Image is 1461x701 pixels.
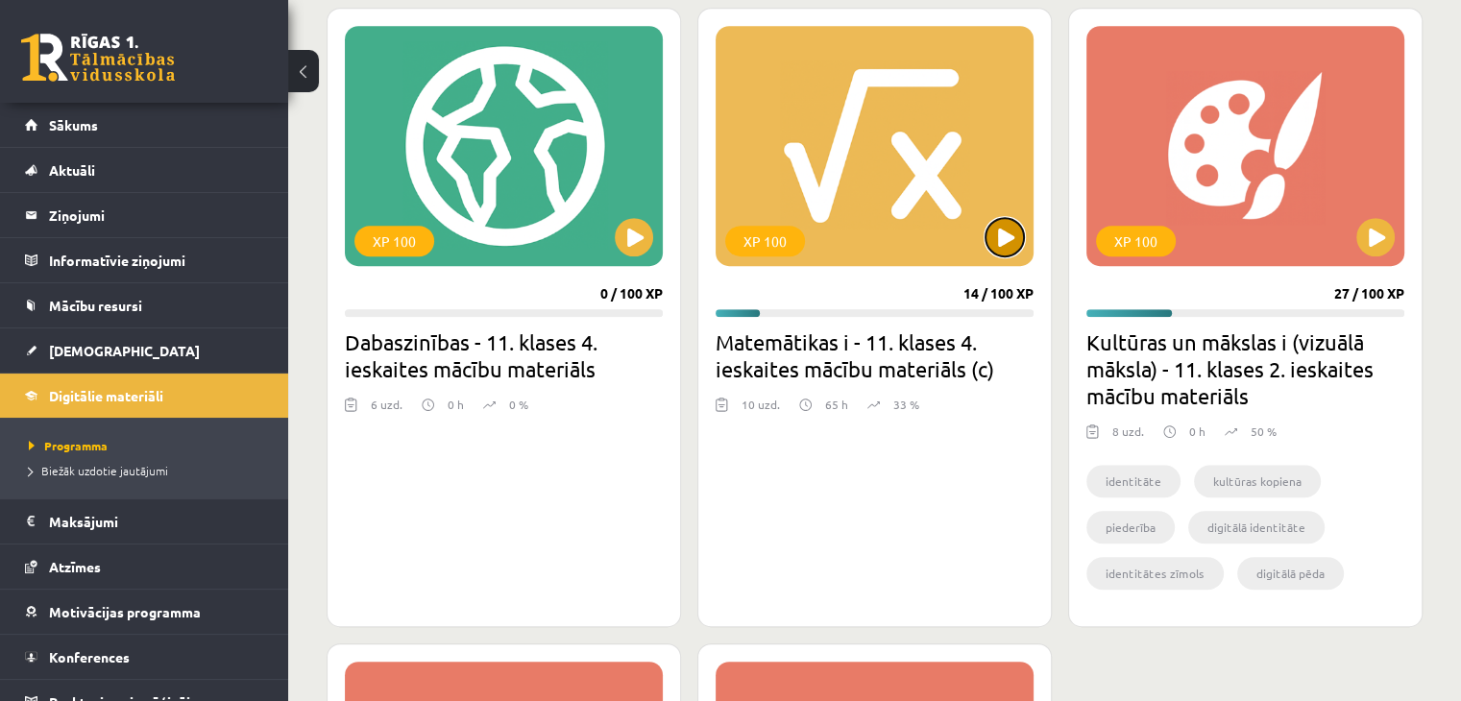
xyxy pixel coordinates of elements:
div: 8 uzd. [1112,423,1144,451]
span: Atzīmes [49,558,101,575]
li: identitātes zīmols [1086,557,1224,590]
a: Mācību resursi [25,283,264,327]
span: Biežāk uzdotie jautājumi [29,463,168,478]
legend: Ziņojumi [49,193,264,237]
a: Konferences [25,635,264,679]
span: Konferences [49,648,130,665]
span: Sākums [49,116,98,133]
div: 6 uzd. [371,396,402,424]
a: Biežāk uzdotie jautājumi [29,462,269,479]
span: Digitālie materiāli [49,387,163,404]
li: identitāte [1086,465,1181,497]
div: XP 100 [725,226,805,256]
a: Motivācijas programma [25,590,264,634]
p: 33 % [893,396,919,413]
a: Informatīvie ziņojumi [25,238,264,282]
a: Ziņojumi [25,193,264,237]
p: 65 h [825,396,848,413]
div: 10 uzd. [742,396,780,424]
legend: Informatīvie ziņojumi [49,238,264,282]
p: 0 h [448,396,464,413]
legend: Maksājumi [49,499,264,544]
div: XP 100 [1096,226,1176,256]
h2: Kultūras un mākslas i (vizuālā māksla) - 11. klases 2. ieskaites mācību materiāls [1086,328,1404,409]
li: piederība [1086,511,1175,544]
span: Aktuāli [49,161,95,179]
h2: Matemātikas i - 11. klases 4. ieskaites mācību materiāls (c) [716,328,1034,382]
span: Motivācijas programma [49,603,201,620]
p: 0 % [509,396,528,413]
a: Atzīmes [25,544,264,589]
p: 50 % [1251,423,1277,440]
span: [DEMOGRAPHIC_DATA] [49,342,200,359]
span: Programma [29,438,108,453]
li: kultūras kopiena [1194,465,1321,497]
a: Aktuāli [25,148,264,192]
a: Maksājumi [25,499,264,544]
li: digitālā identitāte [1188,511,1325,544]
a: Programma [29,437,269,454]
p: 0 h [1189,423,1205,440]
li: digitālā pēda [1237,557,1344,590]
a: Rīgas 1. Tālmācības vidusskola [21,34,175,82]
h2: Dabaszinības - 11. klases 4. ieskaites mācību materiāls [345,328,663,382]
a: Digitālie materiāli [25,374,264,418]
div: XP 100 [354,226,434,256]
a: Sākums [25,103,264,147]
a: [DEMOGRAPHIC_DATA] [25,328,264,373]
span: Mācību resursi [49,297,142,314]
